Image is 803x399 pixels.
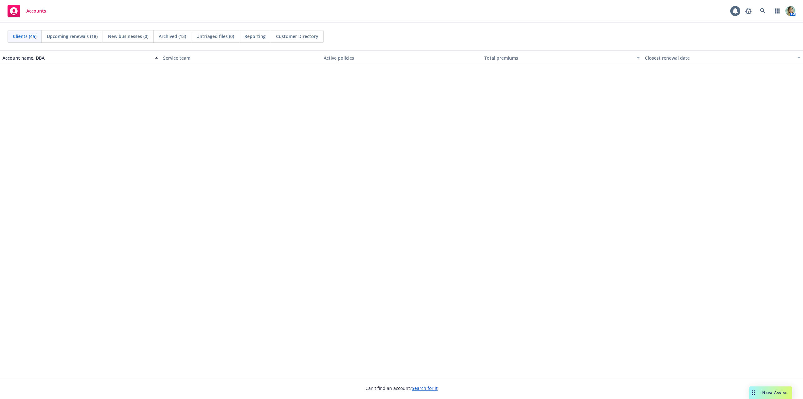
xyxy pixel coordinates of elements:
[762,390,787,395] span: Nova Assist
[484,55,633,61] div: Total premiums
[412,385,438,391] a: Search for it
[771,5,784,17] a: Switch app
[749,386,757,399] div: Drag to move
[13,33,36,40] span: Clients (45)
[482,50,642,65] button: Total premiums
[108,33,148,40] span: New businesses (0)
[645,55,794,61] div: Closest renewal date
[757,5,769,17] a: Search
[749,386,792,399] button: Nova Assist
[324,55,479,61] div: Active policies
[276,33,318,40] span: Customer Directory
[742,5,755,17] a: Report a Bug
[321,50,482,65] button: Active policies
[159,33,186,40] span: Archived (13)
[5,2,49,20] a: Accounts
[3,55,151,61] div: Account name, DBA
[47,33,98,40] span: Upcoming renewals (18)
[163,55,319,61] div: Service team
[196,33,234,40] span: Untriaged files (0)
[26,8,46,13] span: Accounts
[642,50,803,65] button: Closest renewal date
[785,6,795,16] img: photo
[161,50,321,65] button: Service team
[244,33,266,40] span: Reporting
[365,385,438,391] span: Can't find an account?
